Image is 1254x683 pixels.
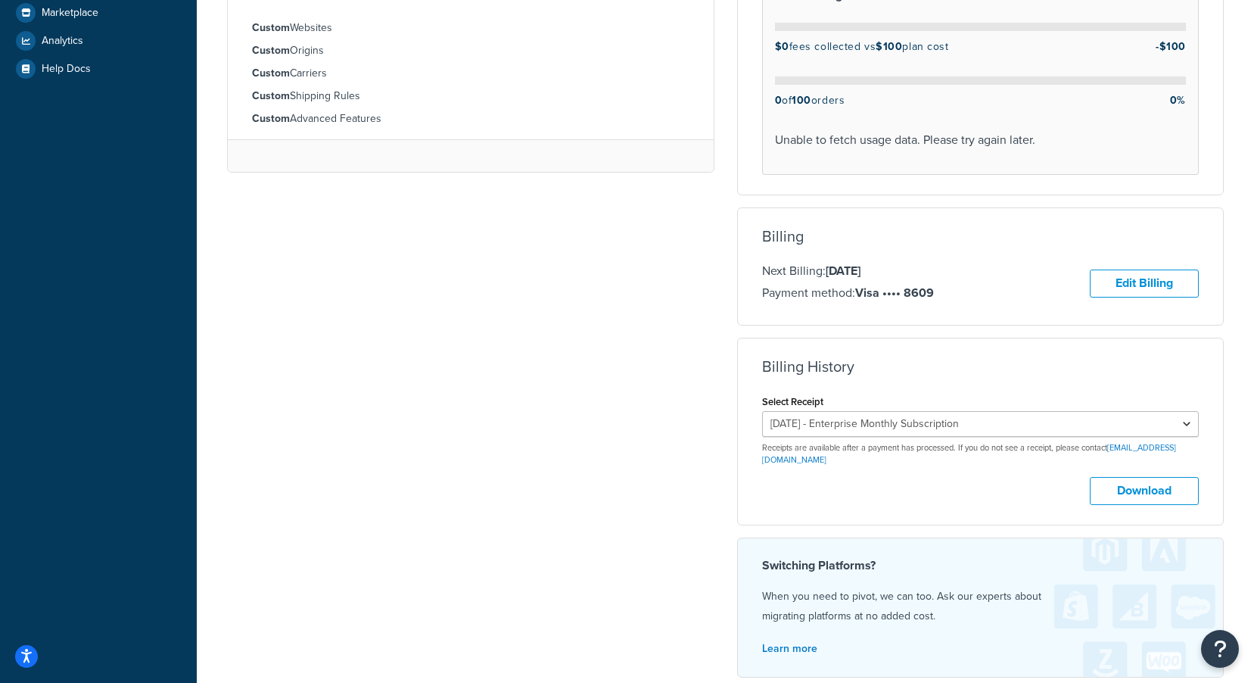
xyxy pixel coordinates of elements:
strong: 0 [775,92,783,108]
p: fees collected vs plan cost [775,37,949,57]
a: Help Docs [11,55,185,83]
span: Help Docs [42,63,91,76]
button: Download [1090,477,1199,505]
p: When you need to pivot, we can too. Ask our experts about migrating platforms at no added cost. [762,587,1200,626]
p: of orders [775,91,845,118]
button: Open Resource Center [1201,630,1239,668]
strong: Custom [252,65,290,81]
a: Analytics [11,27,185,55]
label: Select Receipt [762,396,823,407]
a: Learn more [762,641,817,656]
strong: Custom [252,42,290,58]
h3: Billing [762,228,804,245]
strong: [DATE] [826,262,860,279]
p: Receipts are available after a payment has processed. If you do not see a receipt, please contact [762,442,1200,466]
li: Shipping Rules [252,88,689,104]
strong: Custom [252,111,290,126]
a: [EMAIL_ADDRESS][DOMAIN_NAME] [762,441,1176,465]
span: Analytics [42,35,83,48]
li: Origins [252,42,689,59]
strong: $0 [775,39,789,55]
a: Edit Billing [1090,270,1199,298]
strong: $100 [876,39,902,55]
li: Websites [252,20,689,36]
span: Marketplace [42,7,98,20]
p: Next Billing: [762,261,934,281]
li: Carriers [252,65,689,82]
strong: -$100 [1156,39,1186,55]
strong: 100 [792,92,811,108]
h3: Billing History [762,358,854,375]
strong: Custom [252,20,290,36]
h4: Switching Platforms? [762,557,1200,575]
p: Payment method: [762,283,934,303]
strong: Custom [252,88,290,104]
li: Advanced Features [252,111,689,127]
strong: 0% [1170,92,1186,108]
strong: Visa •••• 8609 [855,284,934,301]
p: Unable to fetch usage data. Please try again later. [775,130,1187,150]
